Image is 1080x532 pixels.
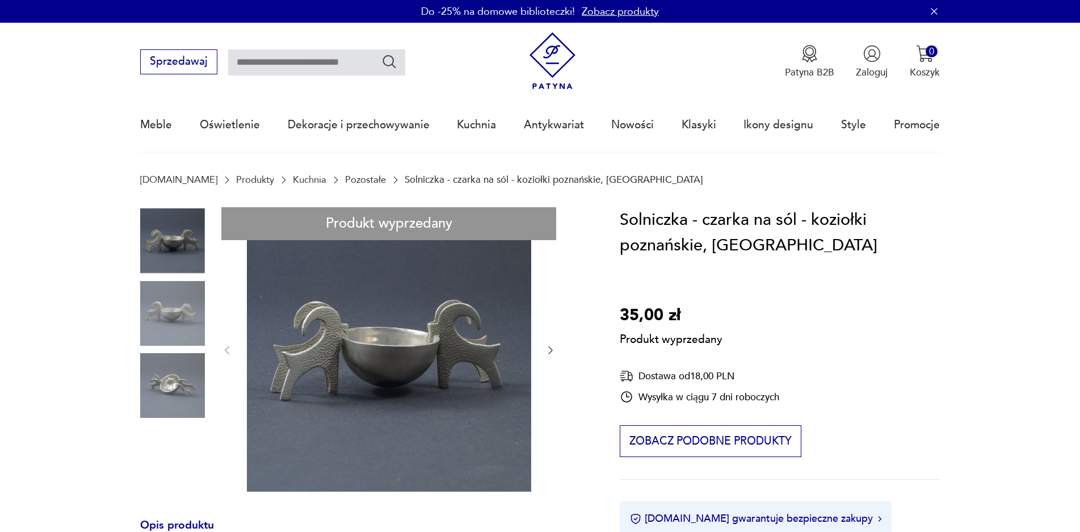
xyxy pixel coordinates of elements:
p: Produkt wyprzedany [620,328,722,347]
div: Wysyłka w ciągu 7 dni roboczych [620,390,779,404]
a: Promocje [894,99,940,151]
div: 0 [926,45,938,57]
a: Kuchnia [457,99,496,151]
p: Patyna B2B [785,66,834,79]
a: Meble [140,99,172,151]
img: Patyna - sklep z meblami i dekoracjami vintage [524,32,581,90]
a: Dekoracje i przechowywanie [288,99,430,151]
a: Sprzedawaj [140,58,217,67]
a: Antykwariat [524,99,584,151]
img: Ikona certyfikatu [630,513,641,525]
a: Ikona medaluPatyna B2B [785,45,834,79]
button: Szukaj [381,53,398,70]
p: Koszyk [910,66,940,79]
a: Klasyki [682,99,716,151]
a: [DOMAIN_NAME] [140,174,217,185]
h1: Solniczka - czarka na sól - koziołki poznańskie, [GEOGRAPHIC_DATA] [620,207,939,259]
a: Ikony designu [743,99,813,151]
a: Nowości [611,99,654,151]
p: Do -25% na domowe biblioteczki! [421,5,575,19]
a: Kuchnia [293,174,326,185]
img: Ikona medalu [801,45,818,62]
button: Sprzedawaj [140,49,217,74]
img: Ikona dostawy [620,369,633,383]
img: Ikonka użytkownika [863,45,881,62]
button: 0Koszyk [910,45,940,79]
a: Oświetlenie [200,99,260,151]
button: Patyna B2B [785,45,834,79]
a: Produkty [236,174,274,185]
button: Zaloguj [856,45,888,79]
button: [DOMAIN_NAME] gwarantuje bezpieczne zakupy [630,512,881,526]
p: Solniczka - czarka na sól - koziołki poznańskie, [GEOGRAPHIC_DATA] [405,174,703,185]
img: Ikona strzałki w prawo [878,516,881,522]
button: Zobacz podobne produkty [620,425,801,457]
p: Zaloguj [856,66,888,79]
a: Style [841,99,866,151]
img: Ikona koszyka [916,45,934,62]
p: 35,00 zł [620,303,722,329]
a: Zobacz produkty [582,5,659,19]
div: Dostawa od 18,00 PLN [620,369,779,383]
a: Pozostałe [345,174,386,185]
